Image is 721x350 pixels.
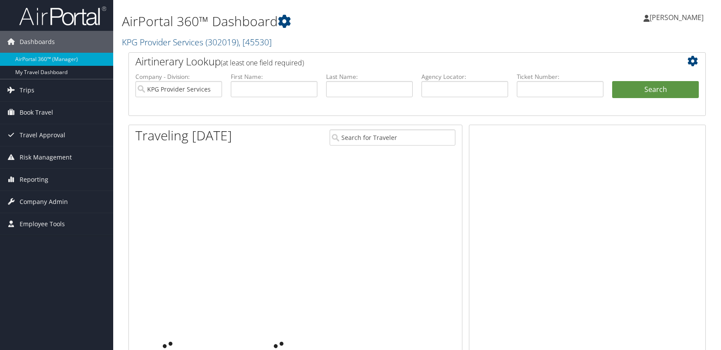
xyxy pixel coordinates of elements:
img: airportal-logo.png [19,6,106,26]
label: First Name: [231,72,317,81]
h1: AirPortal 360™ Dashboard [122,12,515,31]
span: ( 302019 ) [206,36,239,48]
h2: Airtinerary Lookup [135,54,651,69]
span: (at least one field required) [221,58,304,68]
a: KPG Provider Services [122,36,272,48]
label: Ticket Number: [517,72,603,81]
label: Company - Division: [135,72,222,81]
input: Search for Traveler [330,129,455,146]
span: Reporting [20,169,48,190]
label: Last Name: [326,72,413,81]
span: Travel Approval [20,124,65,146]
span: Employee Tools [20,213,65,235]
span: , [ 45530 ] [239,36,272,48]
span: Dashboards [20,31,55,53]
a: [PERSON_NAME] [644,4,712,31]
span: Book Travel [20,102,53,123]
h1: Traveling [DATE] [135,126,232,145]
span: [PERSON_NAME] [650,13,704,22]
button: Search [612,81,699,99]
span: Company Admin [20,191,68,213]
span: Trips [20,79,34,101]
label: Agency Locator: [421,72,508,81]
span: Risk Management [20,146,72,168]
